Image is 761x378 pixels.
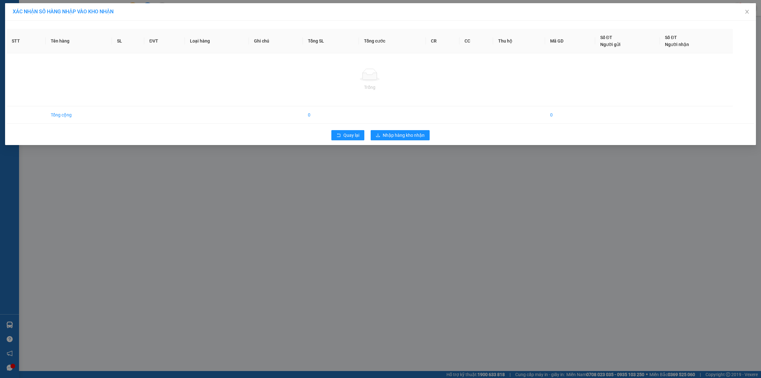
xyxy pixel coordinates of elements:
[46,106,112,124] td: Tổng cộng
[185,29,249,53] th: Loại hàng
[545,29,595,53] th: Mã GD
[343,132,359,139] span: Quay lại
[336,133,341,138] span: rollback
[371,130,430,140] button: downloadNhập hàng kho nhận
[303,106,359,124] td: 0
[665,42,689,47] span: Người nhận
[545,106,595,124] td: 0
[493,29,545,53] th: Thu hộ
[249,29,303,53] th: Ghi chú
[46,29,112,53] th: Tên hàng
[376,133,380,138] span: download
[383,132,425,139] span: Nhập hàng kho nhận
[600,42,621,47] span: Người gửi
[600,35,612,40] span: Số ĐT
[112,29,144,53] th: SL
[7,29,46,53] th: STT
[144,29,185,53] th: ĐVT
[459,29,493,53] th: CC
[359,29,426,53] th: Tổng cước
[426,29,459,53] th: CR
[13,9,114,15] span: XÁC NHẬN SỐ HÀNG NHẬP VÀO KHO NHẬN
[12,84,728,91] div: Trống
[303,29,359,53] th: Tổng SL
[738,3,756,21] button: Close
[665,35,677,40] span: Số ĐT
[331,130,364,140] button: rollbackQuay lại
[745,9,750,14] span: close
